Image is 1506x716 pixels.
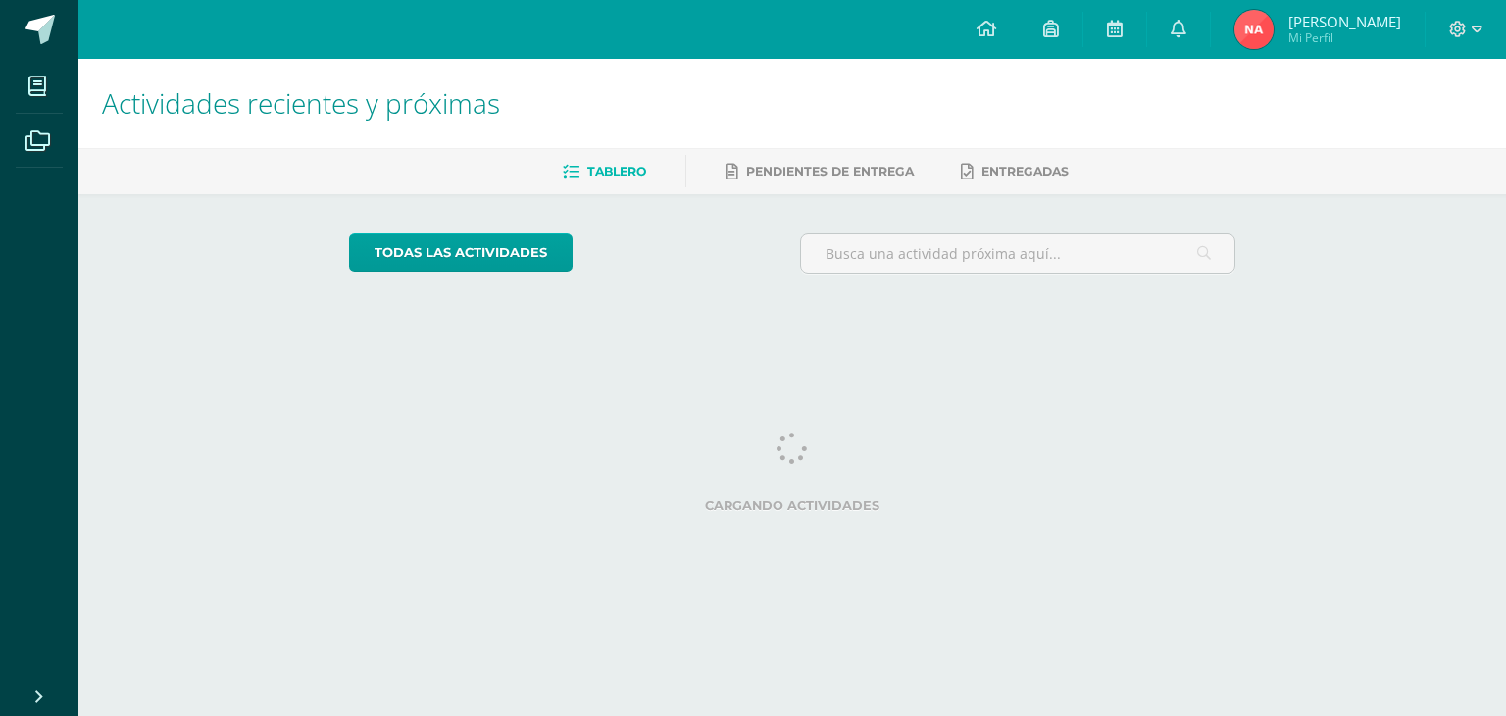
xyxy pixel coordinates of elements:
[1288,29,1401,46] span: Mi Perfil
[746,164,914,179] span: Pendientes de entrega
[1288,12,1401,31] span: [PERSON_NAME]
[1234,10,1274,49] img: 0ac9d75e23195b8130b76dc0199bf59e.png
[961,156,1069,187] a: Entregadas
[349,498,1236,513] label: Cargando actividades
[801,234,1235,273] input: Busca una actividad próxima aquí...
[726,156,914,187] a: Pendientes de entrega
[563,156,646,187] a: Tablero
[587,164,646,179] span: Tablero
[981,164,1069,179] span: Entregadas
[102,84,500,122] span: Actividades recientes y próximas
[349,233,573,272] a: todas las Actividades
